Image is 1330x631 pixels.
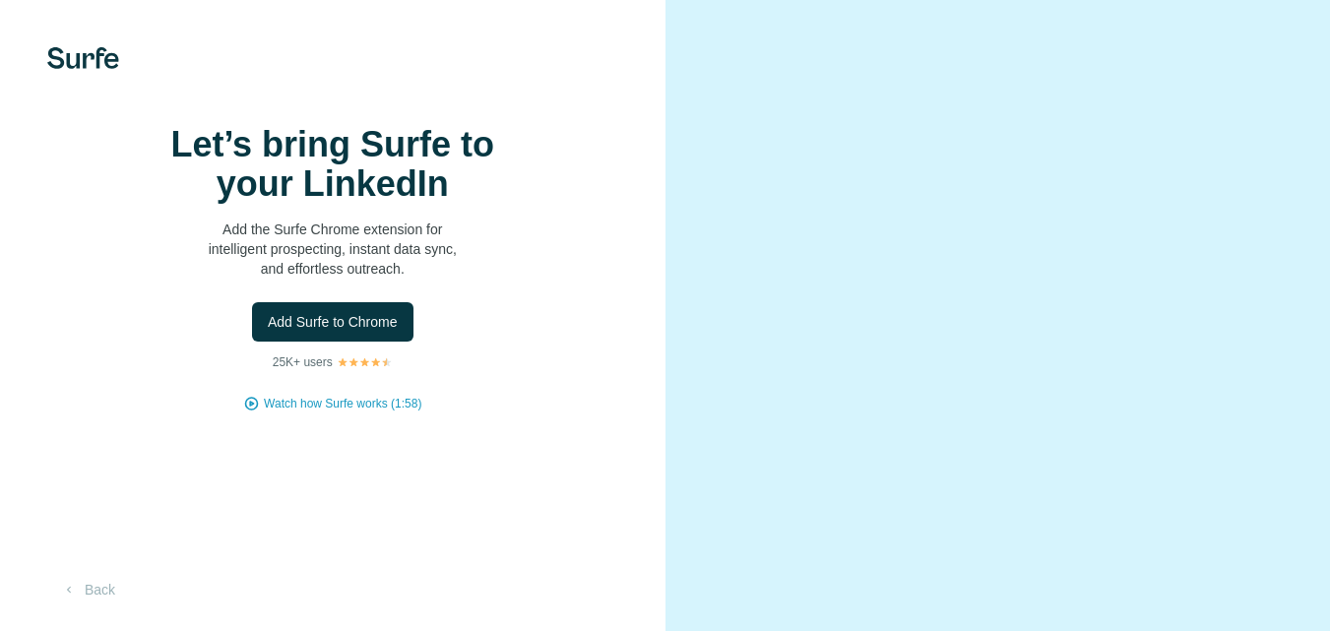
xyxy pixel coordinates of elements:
[264,395,421,412] button: Watch how Surfe works (1:58)
[47,47,119,69] img: Surfe's logo
[47,572,129,607] button: Back
[252,302,413,342] button: Add Surfe to Chrome
[268,312,398,332] span: Add Surfe to Chrome
[337,356,393,368] img: Rating Stars
[273,353,333,371] p: 25K+ users
[136,220,530,279] p: Add the Surfe Chrome extension for intelligent prospecting, instant data sync, and effortless out...
[136,125,530,204] h1: Let’s bring Surfe to your LinkedIn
